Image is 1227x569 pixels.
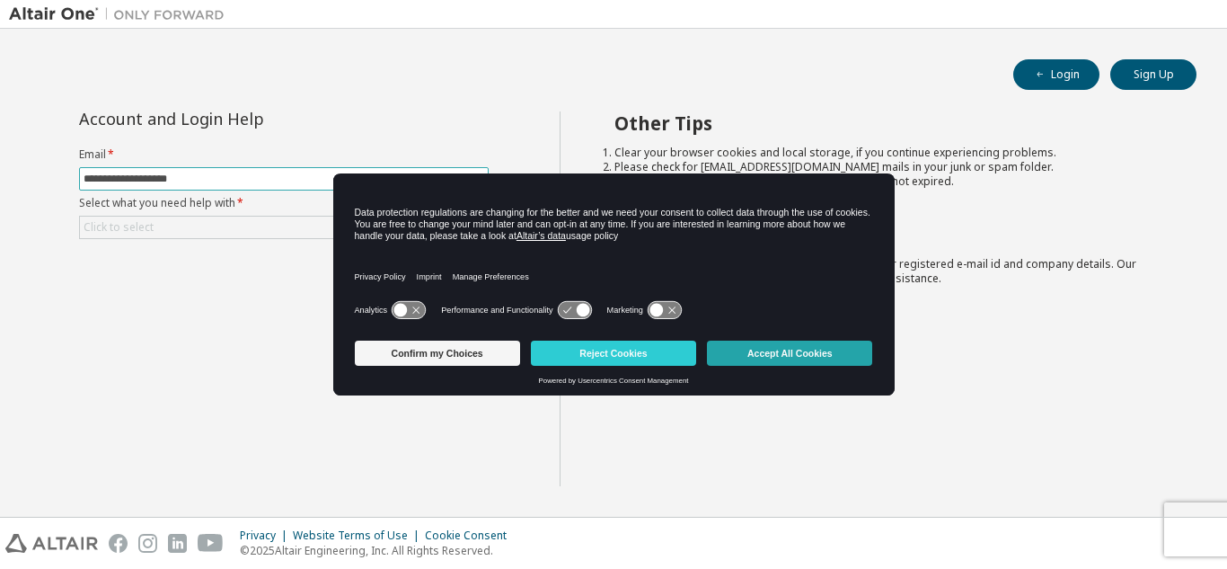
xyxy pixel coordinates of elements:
[614,146,1165,160] li: Clear your browser cookies and local storage, if you continue experiencing problems.
[168,534,187,553] img: linkedin.svg
[240,529,293,543] div: Privacy
[79,196,489,210] label: Select what you need help with
[9,5,234,23] img: Altair One
[1013,59,1099,90] button: Login
[614,160,1165,174] li: Please check for [EMAIL_ADDRESS][DOMAIN_NAME] mails in your junk or spam folder.
[198,534,224,553] img: youtube.svg
[240,543,517,558] p: © 2025 Altair Engineering, Inc. All Rights Reserved.
[80,217,488,238] div: Click to select
[614,111,1165,135] h2: Other Tips
[138,534,157,553] img: instagram.svg
[109,534,128,553] img: facebook.svg
[425,529,517,543] div: Cookie Consent
[84,220,154,235] div: Click to select
[5,534,98,553] img: altair_logo.svg
[79,111,407,126] div: Account and Login Help
[293,529,425,543] div: Website Terms of Use
[79,147,489,162] label: Email
[1110,59,1196,90] button: Sign Up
